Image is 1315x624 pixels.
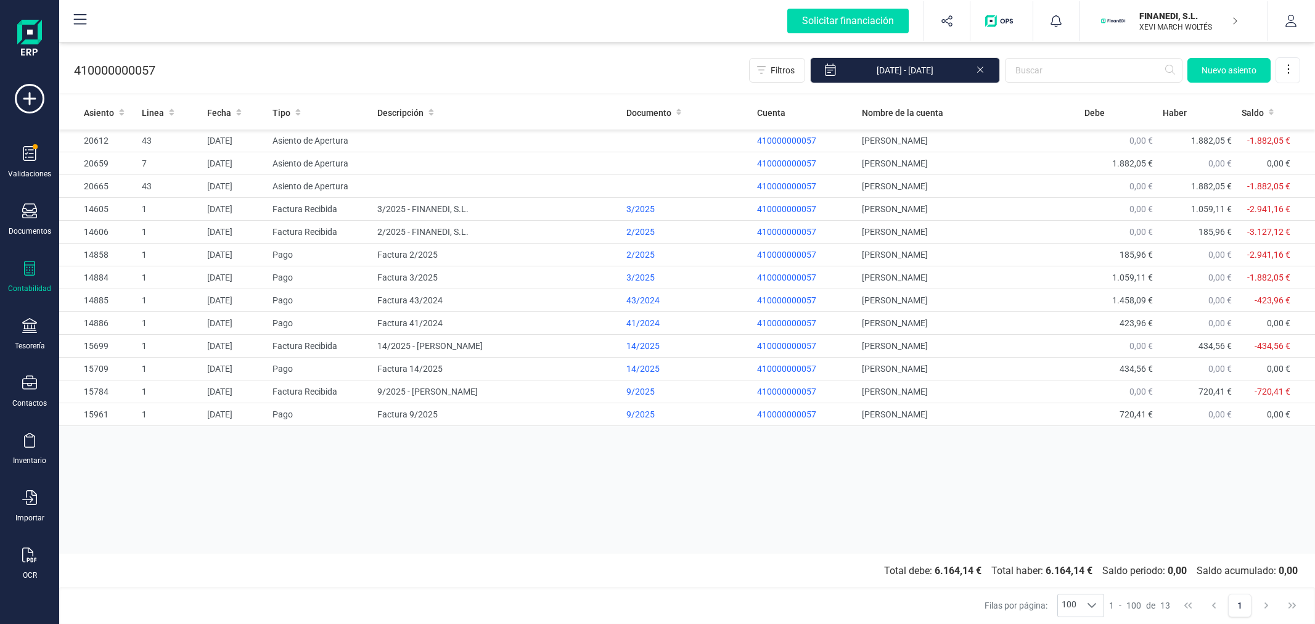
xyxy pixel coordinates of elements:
[757,364,816,374] span: 410000000057
[1058,594,1080,617] span: 100
[1129,204,1153,214] span: 0,00 €
[626,317,747,329] div: 41/2024
[59,403,137,426] td: 15961
[1202,594,1226,617] button: Previous Page
[59,266,137,289] td: 14884
[137,129,202,152] td: 43
[1208,158,1232,168] span: 0,00 €
[935,565,981,577] b: 6.164,14 €
[1247,181,1290,191] span: -1.882,05 €
[268,403,372,426] td: Pago
[757,204,816,214] span: 410000000057
[1120,250,1153,260] span: 185,96 €
[1191,204,1232,214] span: 1.059,11 €
[268,312,372,335] td: Pago
[857,289,1079,312] td: [PERSON_NAME]
[8,284,51,294] div: Contabilidad
[1129,136,1153,146] span: 0,00 €
[137,358,202,380] td: 1
[1208,318,1232,328] span: 0,00 €
[372,221,621,244] td: 2/2025 - FINANEDI, S.L.
[142,107,164,119] span: Linea
[137,312,202,335] td: 1
[59,198,137,221] td: 14605
[1280,594,1304,617] button: Last Page
[202,266,268,289] td: [DATE]
[1176,594,1200,617] button: First Page
[1198,227,1232,237] span: 185,96 €
[372,198,621,221] td: 3/2025 - FINANEDI, S.L.
[757,227,816,237] span: 410000000057
[1267,409,1290,419] span: 0,00 €
[757,107,785,119] span: Cuenta
[137,335,202,358] td: 1
[207,107,231,119] span: Fecha
[1208,409,1232,419] span: 0,00 €
[862,107,943,119] span: Nombre de la cuenta
[1191,136,1232,146] span: 1.882,05 €
[857,198,1079,221] td: [PERSON_NAME]
[1198,341,1232,351] span: 434,56 €
[757,136,816,146] span: 410000000057
[1005,58,1182,83] input: Buscar
[626,340,747,352] div: 14/2025
[202,244,268,266] td: [DATE]
[1191,181,1232,191] span: 1.882,05 €
[857,244,1079,266] td: [PERSON_NAME]
[268,358,372,380] td: Pago
[137,244,202,266] td: 1
[268,266,372,289] td: Pago
[1247,136,1290,146] span: -1.882,05 €
[757,409,816,419] span: 410000000057
[137,221,202,244] td: 1
[137,403,202,426] td: 1
[137,175,202,198] td: 43
[1208,295,1232,305] span: 0,00 €
[1198,387,1232,396] span: 720,41 €
[1095,1,1253,41] button: FIFINANEDI, S.L.XEVI MARCH WOLTÉS
[202,289,268,312] td: [DATE]
[268,152,372,175] td: Asiento de Apertura
[268,335,372,358] td: Factura Recibida
[74,62,155,79] p: 410000000057
[137,380,202,403] td: 1
[372,380,621,403] td: 9/2025 - [PERSON_NAME]
[1120,318,1153,328] span: 423,96 €
[879,564,986,578] span: Total debe:
[1112,295,1153,305] span: 1.458,09 €
[202,312,268,335] td: [DATE]
[372,266,621,289] td: Factura 3/2025
[202,198,268,221] td: [DATE]
[1163,107,1187,119] span: Haber
[1192,564,1303,578] span: Saldo acumulado:
[771,64,795,76] span: Filtros
[787,9,909,33] div: Solicitar financiación
[857,312,1079,335] td: [PERSON_NAME]
[268,221,372,244] td: Factura Recibida
[857,221,1079,244] td: [PERSON_NAME]
[1255,387,1290,396] span: -720,41 €
[1267,318,1290,328] span: 0,00 €
[202,380,268,403] td: [DATE]
[1100,7,1127,35] img: FI
[1247,227,1290,237] span: -3.127,12 €
[857,266,1079,289] td: [PERSON_NAME]
[857,175,1079,198] td: [PERSON_NAME]
[59,289,137,312] td: 14885
[626,226,747,238] div: 2/2025
[202,175,268,198] td: [DATE]
[749,58,805,83] button: Filtros
[59,335,137,358] td: 15699
[626,203,747,215] div: 3/2025
[1160,599,1170,612] span: 13
[857,380,1079,403] td: [PERSON_NAME]
[84,107,114,119] span: Asiento
[1242,107,1264,119] span: Saldo
[772,1,924,41] button: Solicitar financiación
[1146,599,1155,612] span: de
[268,289,372,312] td: Pago
[59,129,137,152] td: 20612
[1267,158,1290,168] span: 0,00 €
[757,158,816,168] span: 410000000057
[1139,22,1238,32] p: XEVI MARCH WOLTÉS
